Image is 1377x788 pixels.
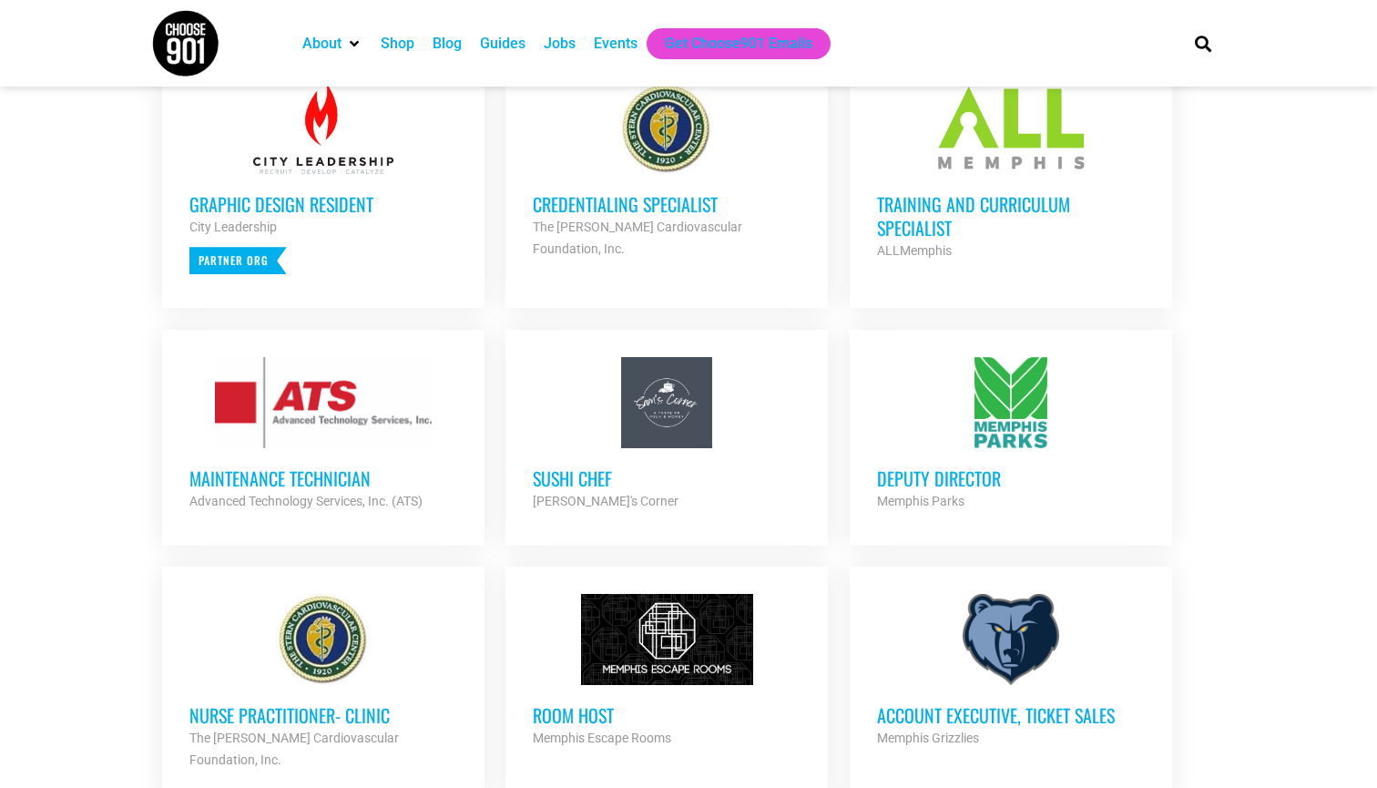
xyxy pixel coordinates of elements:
h3: Room Host [533,703,801,727]
h3: Credentialing Specialist [533,192,801,216]
h3: Account Executive, Ticket Sales [877,703,1145,727]
strong: [PERSON_NAME]'s Corner [533,494,678,508]
a: Guides [480,33,525,55]
p: Partner Org [189,247,287,274]
div: Search [1188,28,1219,58]
h3: Maintenance Technician [189,466,457,490]
a: Blog [433,33,462,55]
a: Training and Curriculum Specialist ALLMemphis [850,56,1172,289]
strong: The [PERSON_NAME] Cardiovascular Foundation, Inc. [189,731,399,767]
h3: Graphic Design Resident [189,192,457,216]
a: Deputy Director Memphis Parks [850,330,1172,539]
h3: Training and Curriculum Specialist [877,192,1145,240]
div: About [293,28,372,59]
strong: Advanced Technology Services, Inc. (ATS) [189,494,423,508]
strong: ALLMemphis [877,243,952,258]
a: Credentialing Specialist The [PERSON_NAME] Cardiovascular Foundation, Inc. [505,56,828,287]
h3: Nurse Practitioner- Clinic [189,703,457,727]
strong: Memphis Grizzlies [877,731,979,745]
a: Maintenance Technician Advanced Technology Services, Inc. (ATS) [162,330,484,539]
a: Shop [381,33,414,55]
a: Get Choose901 Emails [665,33,812,55]
a: Account Executive, Ticket Sales Memphis Grizzlies [850,567,1172,776]
a: Graphic Design Resident City Leadership Partner Org [162,56,484,302]
a: Events [594,33,637,55]
strong: Memphis Escape Rooms [533,731,671,745]
a: About [302,33,342,55]
h3: Deputy Director [877,466,1145,490]
h3: Sushi Chef [533,466,801,490]
strong: The [PERSON_NAME] Cardiovascular Foundation, Inc. [533,220,742,256]
a: Room Host Memphis Escape Rooms [505,567,828,776]
a: Sushi Chef [PERSON_NAME]'s Corner [505,330,828,539]
a: Jobs [544,33,576,55]
nav: Main nav [293,28,1164,59]
strong: City Leadership [189,220,277,234]
strong: Memphis Parks [877,494,964,508]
